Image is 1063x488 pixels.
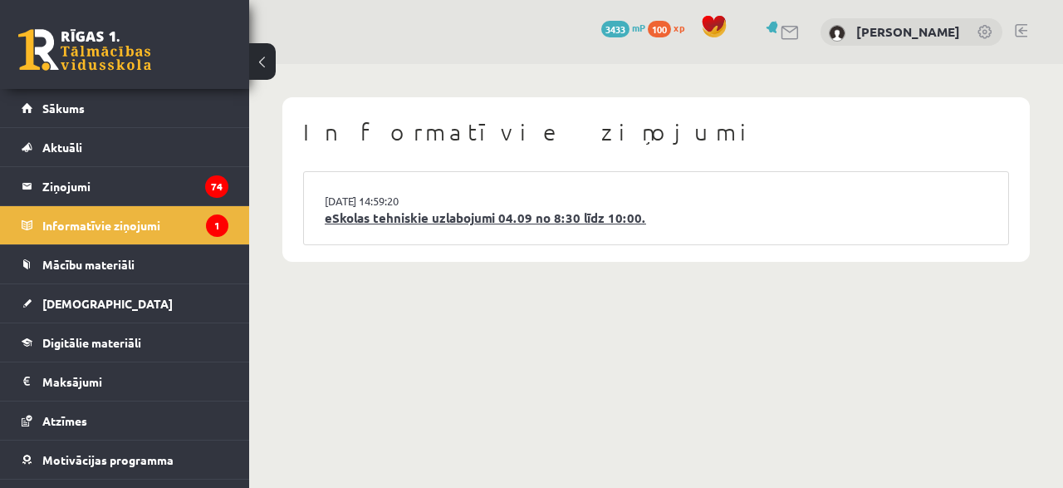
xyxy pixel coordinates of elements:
[303,118,1009,146] h1: Informatīvie ziņojumi
[42,257,135,272] span: Mācību materiāli
[22,362,228,401] a: Maksājumi
[674,21,684,34] span: xp
[42,335,141,350] span: Digitālie materiāli
[22,441,228,479] a: Motivācijas programma
[22,245,228,283] a: Mācību materiāli
[42,167,228,205] legend: Ziņojumi
[22,89,228,127] a: Sākums
[22,402,228,440] a: Atzīmes
[42,296,173,311] span: [DEMOGRAPHIC_DATA]
[22,284,228,323] a: [DEMOGRAPHIC_DATA]
[205,175,228,198] i: 74
[22,167,228,205] a: Ziņojumi74
[42,362,228,401] legend: Maksājumi
[42,206,228,244] legend: Informatīvie ziņojumi
[856,23,960,40] a: [PERSON_NAME]
[22,128,228,166] a: Aktuāli
[325,209,987,228] a: eSkolas tehniskie uzlabojumi 04.09 no 8:30 līdz 10:00.
[18,29,151,71] a: Rīgas 1. Tālmācības vidusskola
[206,214,228,237] i: 1
[42,452,174,467] span: Motivācijas programma
[648,21,693,34] a: 100 xp
[648,21,671,37] span: 100
[22,206,228,244] a: Informatīvie ziņojumi1
[42,140,82,155] span: Aktuāli
[325,193,449,209] a: [DATE] 14:59:20
[632,21,645,34] span: mP
[42,101,85,116] span: Sākums
[829,25,845,42] img: Gvenda Liepiņa
[42,413,87,428] span: Atzīmes
[601,21,629,37] span: 3433
[22,323,228,362] a: Digitālie materiāli
[601,21,645,34] a: 3433 mP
